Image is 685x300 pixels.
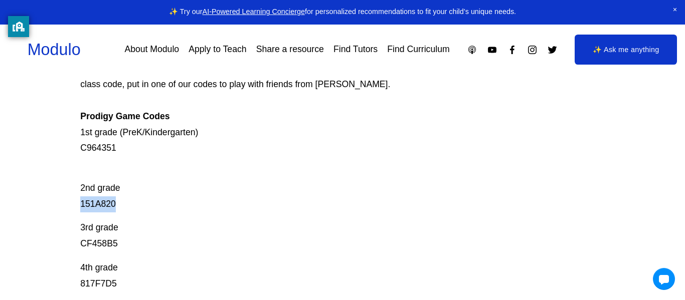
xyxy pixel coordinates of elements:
p: 3rd grade CF458B5 [80,220,552,252]
a: Apple Podcasts [467,45,477,55]
a: Instagram [527,45,538,55]
p: 2nd grade 151A820 [80,164,552,212]
p: 4th grade 817F7D5 [80,260,552,292]
p: Prodigy is our go-to mastery- based tool to give kids lots of fun, engaging math problems while e... [80,13,552,156]
a: Facebook [507,45,518,55]
a: Twitter [547,45,558,55]
a: Modulo [28,41,81,59]
a: Apply to Teach [189,41,246,59]
button: privacy banner [8,16,29,37]
strong: Prodigy Game Codes [80,111,169,121]
a: Find Tutors [333,41,378,59]
a: Find Curriculum [387,41,449,59]
a: YouTube [487,45,497,55]
a: About Modulo [124,41,179,59]
a: ✨ Ask me anything [575,35,677,65]
a: AI-Powered Learning Concierge [203,8,305,16]
a: Share a resource [256,41,324,59]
